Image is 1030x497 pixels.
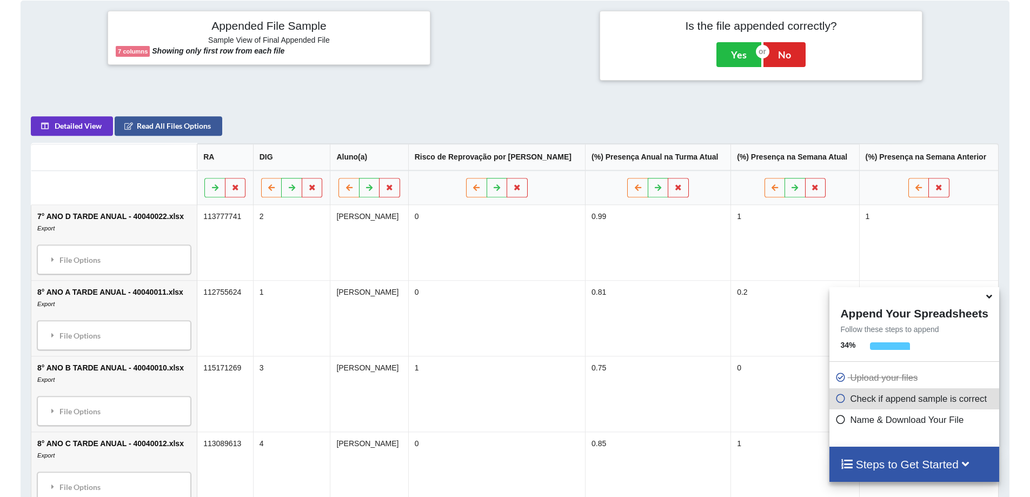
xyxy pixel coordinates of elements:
[859,205,999,280] td: 1
[408,356,585,432] td: 1
[37,376,55,383] i: Export
[116,19,422,34] h4: Appended File Sample
[608,19,914,32] h4: Is the file appended correctly?
[253,144,330,170] th: DIG
[253,205,330,280] td: 2
[585,205,730,280] td: 0.99
[840,341,855,349] b: 34 %
[31,205,197,280] td: 7° ANO D TARDE ANUAL - 40040022.xlsx
[115,116,222,136] button: Read All Files Options
[330,280,408,356] td: [PERSON_NAME]
[330,356,408,432] td: [PERSON_NAME]
[197,356,254,432] td: 115171269
[41,324,188,347] div: File Options
[408,205,585,280] td: 0
[197,280,254,356] td: 112755624
[253,280,330,356] td: 1
[731,280,859,356] td: 0.2
[763,42,806,67] button: No
[118,48,148,55] b: 7 columns
[840,458,988,471] h4: Steps to Get Started
[330,144,408,170] th: Aluno(a)
[585,280,730,356] td: 0.81
[197,205,254,280] td: 113777741
[859,144,999,170] th: (%) Presença na Semana Anterior
[116,36,422,47] h6: Sample View of Final Appended File
[41,400,188,422] div: File Options
[41,248,188,271] div: File Options
[31,280,197,356] td: 8° ANO A TARDE ANUAL - 40040011.xlsx
[330,205,408,280] td: [PERSON_NAME]
[835,392,996,406] p: Check if append sample is correct
[37,225,55,231] i: Export
[731,205,859,280] td: 1
[835,371,996,385] p: Upload your files
[31,116,113,136] button: Detailed View
[253,356,330,432] td: 3
[829,324,999,335] p: Follow these steps to append
[859,280,999,356] td: 0.2
[37,301,55,307] i: Export
[835,413,996,427] p: Name & Download Your File
[731,356,859,432] td: 0
[408,280,585,356] td: 0
[731,144,859,170] th: (%) Presença na Semana Atual
[152,47,284,55] b: Showing only first row from each file
[37,452,55,459] i: Export
[408,144,585,170] th: Risco de Reprovação por [PERSON_NAME]
[31,356,197,432] td: 8° ANO B TARDE ANUAL - 40040010.xlsx
[585,144,730,170] th: (%) Presença Anual na Turma Atual
[585,356,730,432] td: 0.75
[716,42,761,67] button: Yes
[829,304,999,320] h4: Append Your Spreadsheets
[197,144,254,170] th: RA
